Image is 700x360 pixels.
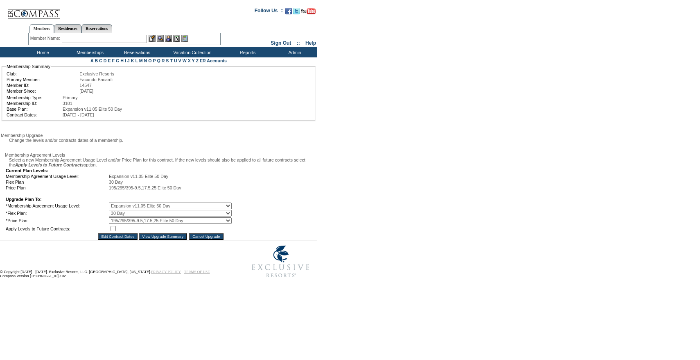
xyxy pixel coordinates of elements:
[181,35,188,42] img: b_calculator.gif
[90,58,93,63] a: A
[6,217,108,224] td: *Price Plan:
[305,40,316,46] a: Help
[162,58,165,63] a: R
[5,153,316,157] div: Membership Agreement Levels
[196,58,199,63] a: Z
[29,24,54,33] a: Members
[109,185,181,190] span: 195/295/395-9.5,17.5,25 Elite 50 Day
[149,35,156,42] img: b_edit.gif
[301,10,316,15] a: Subscribe to our YouTube Channel
[192,58,195,63] a: Y
[54,24,81,33] a: Residences
[6,185,108,190] td: Price Plan
[285,10,292,15] a: Become our fan on Facebook
[7,2,60,19] img: Compass Home
[6,197,232,202] td: Upgrade Plan To:
[157,35,164,42] img: View
[104,58,107,63] a: D
[293,10,300,15] a: Follow us on Twitter
[271,40,291,46] a: Sign Out
[301,8,316,14] img: Subscribe to our YouTube Channel
[6,225,108,232] td: Apply Levels to Future Contracts:
[270,47,317,57] td: Admin
[108,58,111,63] a: E
[116,58,119,63] a: G
[95,58,98,63] a: B
[160,47,223,57] td: Vacation Collection
[6,64,51,69] legend: Membership Summary
[113,47,160,57] td: Reservations
[63,95,78,100] span: Primary
[131,58,134,63] a: K
[173,35,180,42] img: Reservations
[166,58,169,63] a: S
[7,77,79,82] td: Primary Member:
[18,47,65,57] td: Home
[6,210,108,216] td: *Flex Plan:
[6,203,108,209] td: *Membership Agreement Usage Level:
[6,180,108,185] td: Flex Plan
[1,133,316,138] div: Membership Upgrade
[125,58,126,63] a: I
[99,58,102,63] a: C
[7,107,62,112] td: Base Plan:
[7,71,79,76] td: Club:
[7,89,79,93] td: Member Since:
[6,174,108,179] td: Membership Agreement Usage Level:
[135,58,138,63] a: L
[293,8,300,14] img: Follow us on Twitter
[255,7,284,17] td: Follow Us ::
[79,77,113,82] span: Facundo Bacardi
[6,168,232,173] td: Current Plan Levels:
[144,58,147,63] a: N
[63,101,72,106] span: 3101
[139,233,187,240] input: View Upgrade Summary
[139,58,143,63] a: M
[244,241,317,282] img: Exclusive Resorts
[165,35,172,42] img: Impersonate
[285,8,292,14] img: Become our fan on Facebook
[127,58,130,63] a: J
[79,83,92,88] span: 14547
[188,58,191,63] a: X
[81,24,112,33] a: Reservations
[79,71,114,76] span: Exclusive Resorts
[153,58,156,63] a: P
[120,58,124,63] a: H
[98,233,138,240] input: Edit Contract Dates
[170,58,173,63] a: T
[7,101,62,106] td: Membership ID:
[189,233,223,240] input: Cancel Upgrade
[297,40,300,46] span: ::
[30,35,62,42] div: Member Name:
[200,58,227,63] a: ER Accounts
[109,174,168,179] span: Expansion v11.05 Elite 50 Day
[7,95,62,100] td: Membership Type:
[79,89,93,93] span: [DATE]
[157,58,160,63] a: Q
[151,270,181,274] a: PRIVACY POLICY
[109,180,123,185] span: 30 Day
[5,138,316,143] div: Change the levels and/or contracts dates of a membership.
[5,157,316,167] div: Select a new Membership Agreement Usage Level and/or Price Plan for this contract. If the new lev...
[65,47,113,57] td: Memberships
[7,83,79,88] td: Member ID:
[148,58,151,63] a: O
[63,107,122,112] span: Expansion v11.05 Elite 50 Day
[178,58,181,63] a: V
[223,47,270,57] td: Reports
[63,112,94,117] span: [DATE] - [DATE]
[15,162,84,167] i: Apply Levels to Future Contracts
[7,112,62,117] td: Contract Dates:
[183,58,187,63] a: W
[184,270,210,274] a: TERMS OF USE
[174,58,177,63] a: U
[112,58,115,63] a: F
